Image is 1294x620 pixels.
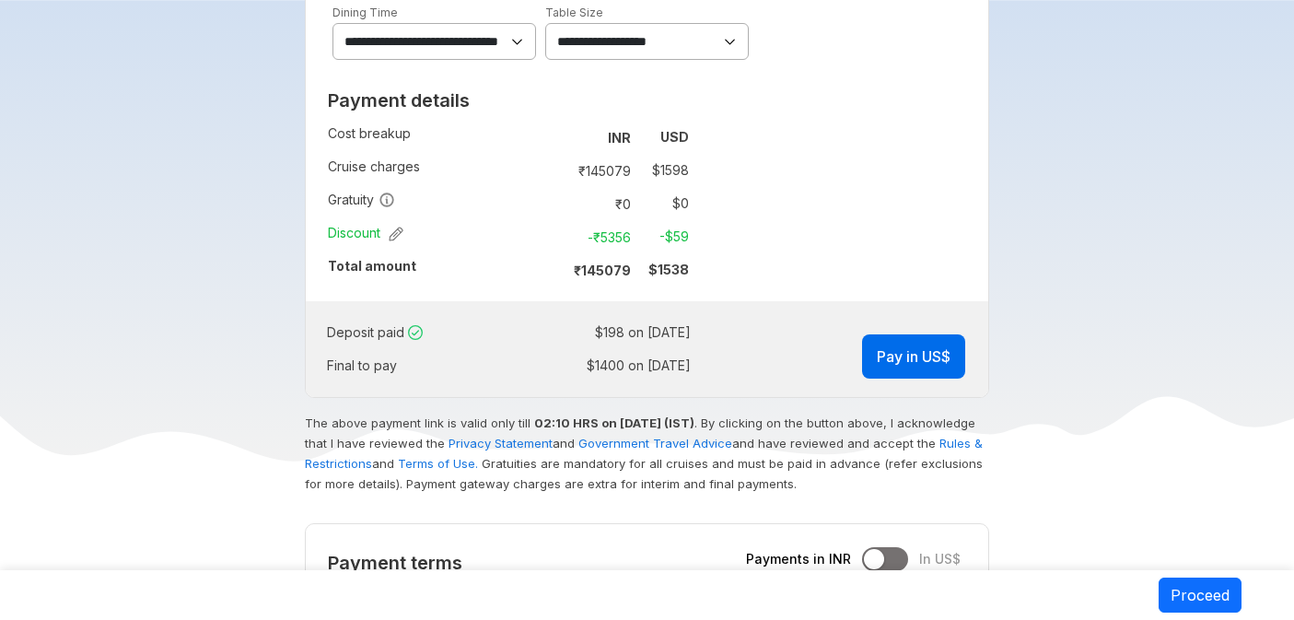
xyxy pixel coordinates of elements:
td: : [516,316,522,349]
span: Payments in INR [746,550,851,568]
td: -$ 59 [638,224,689,250]
td: ₹ 145079 [561,158,638,183]
td: $ 1400 on [DATE] [522,353,691,379]
td: Cruise charges [328,154,553,187]
span: In US$ [919,550,961,568]
td: Deposit paid [327,316,516,349]
p: The above payment link is valid only till . By clicking on the button above, I acknowledge that I... [305,413,985,494]
strong: 02:10 HRS on [DATE] (IST) [534,415,694,430]
a: Terms of Use. [398,456,478,471]
td: $ 1598 [638,158,689,183]
td: $ 198 on [DATE] [522,320,691,345]
a: Government Travel Advice [578,436,732,450]
span: Discount [328,224,403,242]
td: : [553,220,561,253]
td: ₹ 0 [561,191,638,216]
button: Proceed [1159,578,1242,613]
a: Privacy Statement [449,436,553,450]
h2: Payment details [328,89,689,111]
td: : [553,154,561,187]
td: : [516,349,522,382]
button: Pay in US$ [862,334,965,379]
strong: USD [660,129,689,145]
td: : [553,121,561,154]
strong: Total amount [328,258,416,274]
label: Dining Time [332,6,398,19]
td: $ 0 [638,191,689,216]
td: Final to pay [327,349,516,382]
td: : [553,187,561,220]
strong: ₹ 145079 [574,263,631,278]
td: : [553,253,561,287]
h2: Payment terms [328,552,689,574]
td: Cost breakup [328,121,553,154]
label: Table Size [545,6,603,19]
strong: $ 1538 [648,262,689,277]
span: Gratuity [328,191,395,209]
strong: INR [608,130,631,146]
td: -₹ 5356 [561,224,638,250]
